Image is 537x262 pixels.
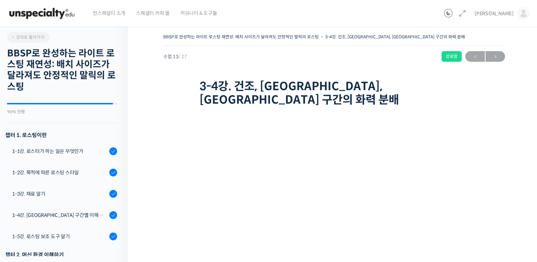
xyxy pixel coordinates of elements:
span: / 27 [179,54,187,60]
div: 1-3강. 재료 알기 [12,190,107,198]
span: [PERSON_NAME] [475,10,514,17]
div: 96% 진행 [7,110,117,114]
a: 다음→ [486,51,505,62]
div: 완료함 [442,51,462,62]
span: ← [465,52,485,61]
a: ←이전 [465,51,485,62]
span: 수업 13 [163,54,187,59]
span: → [486,52,505,61]
a: 강의로 돌아가기 [7,32,50,43]
h3: 챕터 1. 로스팅이란 [5,130,117,140]
a: BBSP로 완성하는 라이트 로스팅 재연성: 배치 사이즈가 달라져도 안정적인 말릭의 로스팅 [163,34,319,39]
div: 1-5강. 로스팅 보조 도구 알기 [12,233,107,240]
div: 챕터 2. 머신 환경 이해하기 [5,250,117,260]
h1: 3-4강. 건조, [GEOGRAPHIC_DATA], [GEOGRAPHIC_DATA] 구간의 화력 분배 [199,80,469,107]
a: 3-4강. 건조, [GEOGRAPHIC_DATA], [GEOGRAPHIC_DATA] 구간의 화력 분배 [325,34,465,39]
div: 1-4강. [GEOGRAPHIC_DATA] 구간별 이해와 용어 [12,211,107,219]
span: 강의로 돌아가기 [11,34,44,40]
h2: BBSP로 완성하는 라이트 로스팅 재연성: 배치 사이즈가 달라져도 안정적인 말릭의 로스팅 [7,48,117,92]
div: 1-2강. 목적에 따른 로스팅 스타일 [12,169,107,176]
div: 1-1강. 로스터가 하는 일은 무엇인가 [12,147,107,155]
